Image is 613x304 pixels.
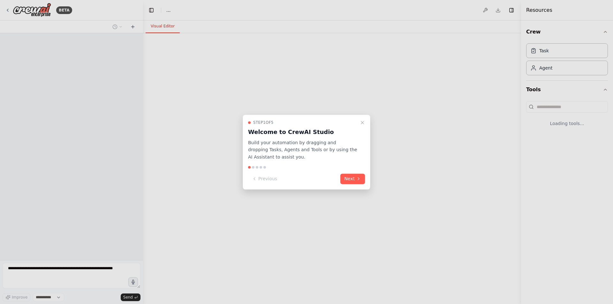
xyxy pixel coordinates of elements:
p: Build your automation by dragging and dropping Tasks, Agents and Tools or by using the AI Assista... [248,139,357,161]
button: Hide left sidebar [147,6,156,15]
span: Step 1 of 5 [253,120,274,125]
button: Next [340,174,365,184]
button: Close walkthrough [359,119,366,126]
h3: Welcome to CrewAI Studio [248,128,357,137]
button: Previous [248,174,281,184]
